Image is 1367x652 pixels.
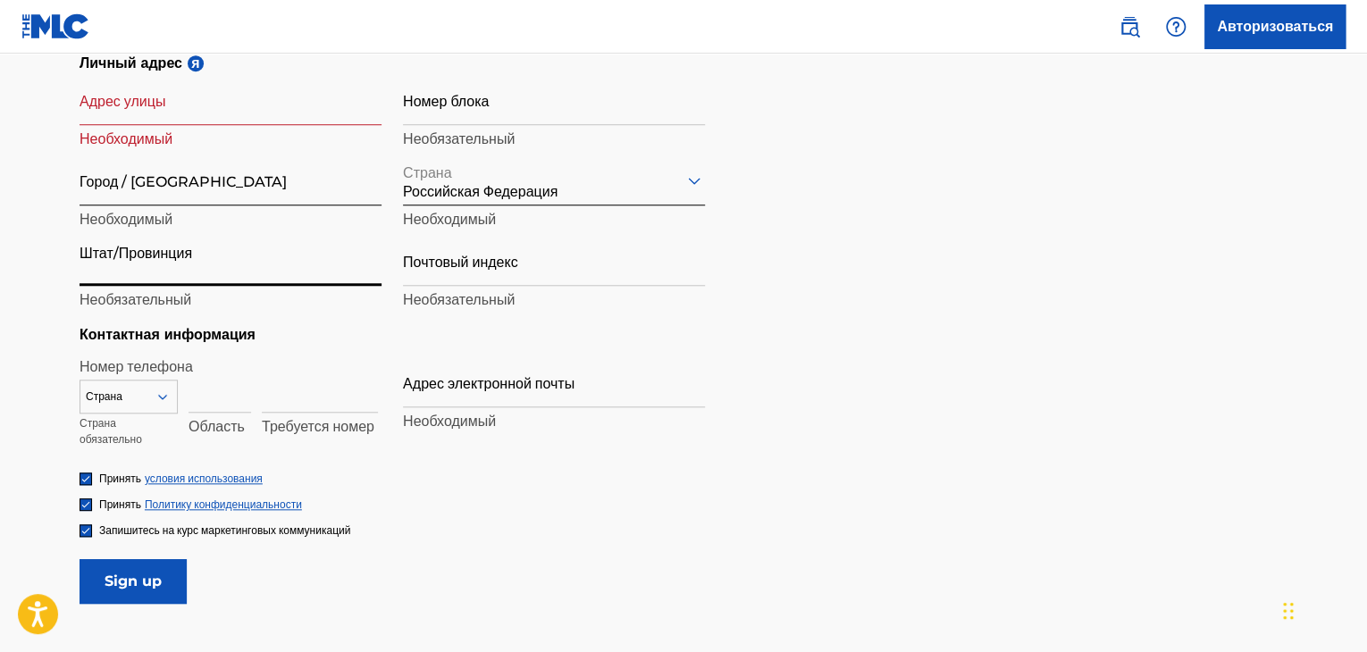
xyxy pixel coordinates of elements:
img: флажок [80,525,91,536]
font: Необязательный [80,291,191,308]
input: Sign up [80,559,187,604]
div: Перетащить [1283,584,1294,638]
font: Личный адрес [80,54,182,71]
img: флажок [80,499,91,510]
font: Контактная информация [80,326,256,343]
img: флажок [80,473,91,484]
font: Необязательный [403,291,515,308]
font: Требуется номер [262,418,374,435]
font: Необязательный [403,130,515,147]
font: Авторизоваться [1217,18,1333,35]
a: Авторизоваться [1204,4,1346,49]
font: Необходимый [403,211,496,228]
font: Необходимый [80,211,172,228]
font: Принять [99,472,141,485]
a: условия использования [145,472,263,485]
font: Страна обязательно [80,416,142,446]
font: Необходимый [403,413,496,430]
a: Политику конфиденциальности [145,497,302,511]
img: Логотип MLC [21,13,90,39]
img: помощь [1165,16,1187,38]
font: Российская Федерация [403,183,558,200]
font: Запишитесь на курс маркетинговых коммуникаций [99,523,350,537]
font: Принять [99,497,141,511]
font: я [191,54,199,71]
div: Помощь [1158,9,1194,45]
font: Область [189,418,245,435]
font: Номер телефона [80,358,193,375]
img: поиск [1119,16,1140,38]
font: Необходимый [80,130,172,147]
iframe: Виджет чата [1278,566,1367,652]
a: Публичный поиск [1111,9,1147,45]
